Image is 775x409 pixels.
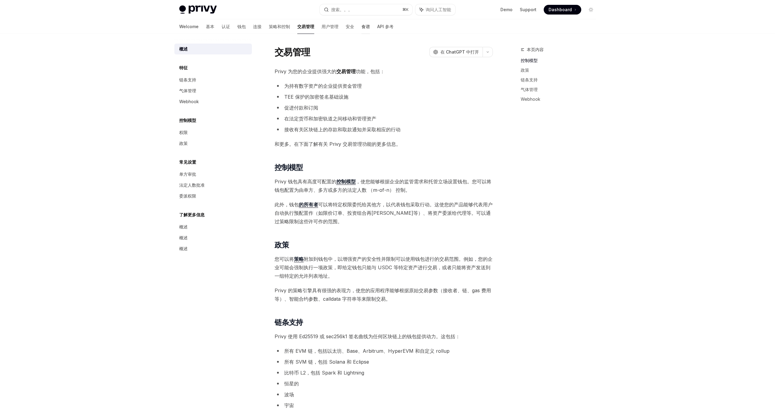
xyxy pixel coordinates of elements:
[331,7,352,12] font: 搜索。。。
[500,7,513,13] a: Demo
[174,74,252,85] a: 链条支持
[521,75,601,85] a: 链条支持
[521,87,538,92] font: 气体管理
[179,212,205,217] font: 了解更多信息
[549,7,572,13] span: Dashboard
[237,24,246,29] font: 钱包
[174,44,252,54] a: 概述
[179,88,196,93] font: 气体管理
[275,201,493,224] font: 此外，钱包 可以将特定权限委托给其他方，以代表钱包采取行动。这使您的产品能够代表用户自动执行预配置作（如限价订单、投资组合再[PERSON_NAME]等）、将资产委派给代理等。可以通过策略限制这...
[284,83,362,89] font: 为持有数字资产的企业提供资金管理
[222,19,230,34] a: 认证
[174,85,252,96] a: 气体管理
[179,99,199,104] font: Webhook
[275,287,491,302] font: Privy 的策略引擎具有很强的表现力，使您的应用程序能够根据原始交易参数（接收者、链、gas 费用等）、智能合约参数、calldata 字符串等来限制交易。
[179,182,205,188] font: 法定人数批准
[179,193,196,198] font: 委派权限
[322,24,338,29] font: 用户管理
[527,47,544,52] font: 本页内容
[426,7,451,12] font: 询问人工智能
[275,256,493,279] font: 您可以将 附加到钱包中，以增强资产的安全性并限制可以使用钱包进行的交易范围。例如，您的企业可能会强制执行一项政策，即给定钱包只能与 USDC 等特定资产进行交易，或者只能将资产发送到一组特定的允...
[179,224,188,229] font: 概述
[284,370,364,376] font: 比特币 L2，包括 Spark 和 Lightning
[206,19,214,34] a: 基本
[297,24,314,29] font: 交易管理
[179,46,188,51] font: 概述
[415,4,455,15] button: 询问人工智能
[336,68,356,74] strong: 交易管理
[179,118,196,123] font: 控制模型
[521,94,601,104] a: Webhook
[521,67,529,73] font: 政策
[174,169,252,180] a: 单方审批
[440,49,479,54] font: 在 ChatGPT 中打开
[179,235,188,240] font: 概述
[297,19,314,34] a: 交易管理
[174,127,252,138] a: 权限
[521,77,538,82] font: 链条支持
[521,65,601,75] a: 政策
[179,172,196,177] font: 单方审批
[275,163,303,172] font: 控制模型
[346,19,354,34] a: 安全
[521,56,601,65] a: 控制模型
[336,178,356,185] a: 控制模型
[269,24,290,29] font: 策略和控制
[275,141,401,147] font: 和更多。在下面了解有关 Privy 交易管理功能的更多信息。
[174,191,252,201] a: 委派权限
[322,19,338,34] a: 用户管理
[284,348,450,354] font: 所有 EVM 链，包括以太坊、Base、Arbitrum、HyperEVM 和自定义 rollup
[586,5,596,15] button: Toggle dark mode
[275,68,385,74] font: Privy 为您的企业提供强大的 功能，包括：
[377,24,394,29] font: API 参考
[179,5,217,14] img: light logo
[179,19,199,34] a: Welcome
[179,77,196,82] font: 链条支持
[299,201,318,208] a: 的所有者
[174,221,252,232] a: 概述
[269,19,290,34] a: 策略和控制
[222,24,230,29] font: 认证
[253,19,262,34] a: 连接
[377,19,394,34] a: API 参考
[521,58,538,63] font: 控制模型
[320,4,412,15] button: 搜索。。。⌘K
[179,159,196,165] font: 常见设置
[284,359,369,365] font: 所有 SVM 链，包括 Solana 和 Eclipse
[402,7,409,12] span: ⌘ K
[294,256,304,262] a: 策略
[275,47,310,57] font: 交易管理
[275,178,491,193] font: Privy 钱包具有高度可配置的 ，使您能够根据企业的监管需求和托管立场设置钱包。您可以将钱包配置为由单方、多方或多方的法定人数 （m-of-n） 控制。
[284,105,318,111] font: 促进付款和订阅
[179,65,188,70] font: 特征
[275,333,460,339] font: Privy 使用 Ed25519 或 sec256k1 签名曲线为任何区块链上的钱包提供动力。这包括：
[179,246,188,251] font: 概述
[284,126,401,133] font: 接收有关区块链上的存款和取款通知并采取相应的行动
[346,24,354,29] font: 安全
[174,180,252,191] a: 法定人数批准
[179,141,188,146] font: 政策
[275,318,303,327] font: 链条支持
[521,97,540,102] font: Webhook
[284,381,299,387] font: 恒星的
[206,24,214,29] font: 基本
[284,402,294,408] font: 宇宙
[284,94,348,100] font: TEE 保护的加密签名基础设施
[174,243,252,254] a: 概述
[284,116,376,122] font: 在法定货币和加密轨道之间移动和管理资产
[361,19,370,34] a: 食谱
[361,24,370,29] font: 食谱
[275,240,289,249] font: 政策
[237,19,246,34] a: 钱包
[429,47,483,57] button: 在 ChatGPT 中打开
[520,7,536,13] a: Support
[544,5,581,15] a: Dashboard
[174,138,252,149] a: 政策
[179,130,188,135] font: 权限
[284,391,294,398] font: 波场
[521,85,601,94] a: 气体管理
[174,96,252,107] a: Webhook
[253,24,262,29] font: 连接
[174,232,252,243] a: 概述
